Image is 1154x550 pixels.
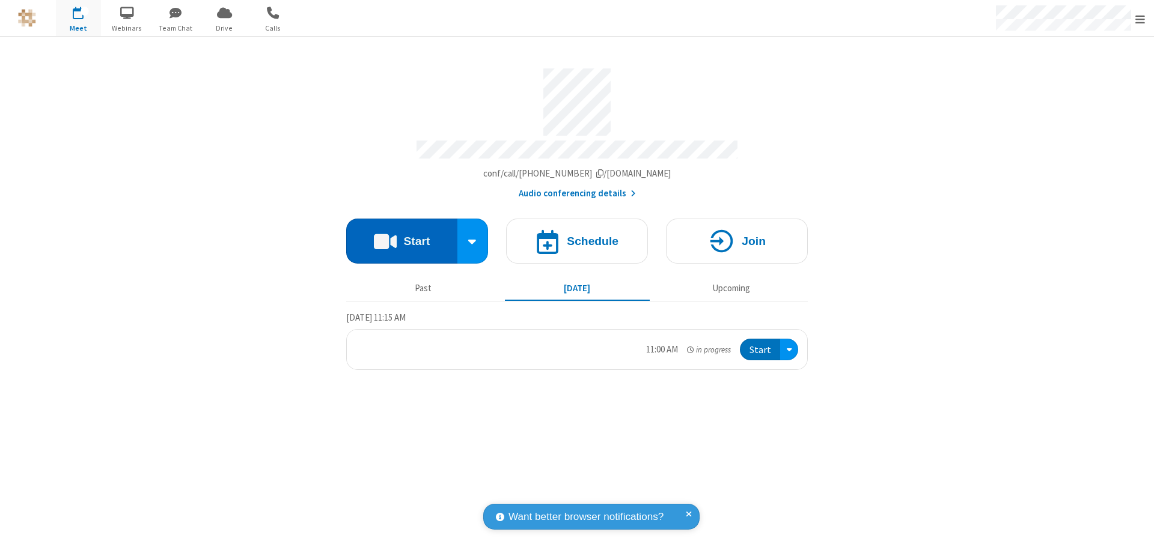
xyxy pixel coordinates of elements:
[519,187,636,201] button: Audio conferencing details
[483,168,671,179] span: Copy my meeting room link
[687,344,731,355] em: in progress
[153,23,198,34] span: Team Chat
[18,9,36,27] img: QA Selenium DO NOT DELETE OR CHANGE
[742,235,766,247] h4: Join
[202,23,247,34] span: Drive
[403,235,430,247] h4: Start
[567,235,618,247] h4: Schedule
[780,339,798,361] div: Open menu
[346,312,406,323] span: [DATE] 11:15 AM
[1124,519,1145,542] iframe: Chat
[351,277,496,300] button: Past
[346,219,457,264] button: Start
[508,509,664,525] span: Want better browser notifications?
[505,277,650,300] button: [DATE]
[483,167,671,181] button: Copy my meeting room linkCopy my meeting room link
[457,219,489,264] div: Start conference options
[506,219,648,264] button: Schedule
[646,343,678,357] div: 11:00 AM
[666,219,808,264] button: Join
[346,310,808,370] section: Today's Meetings
[105,23,150,34] span: Webinars
[346,59,808,201] section: Account details
[56,23,101,34] span: Meet
[251,23,296,34] span: Calls
[81,7,89,16] div: 1
[740,339,780,361] button: Start
[659,277,804,300] button: Upcoming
